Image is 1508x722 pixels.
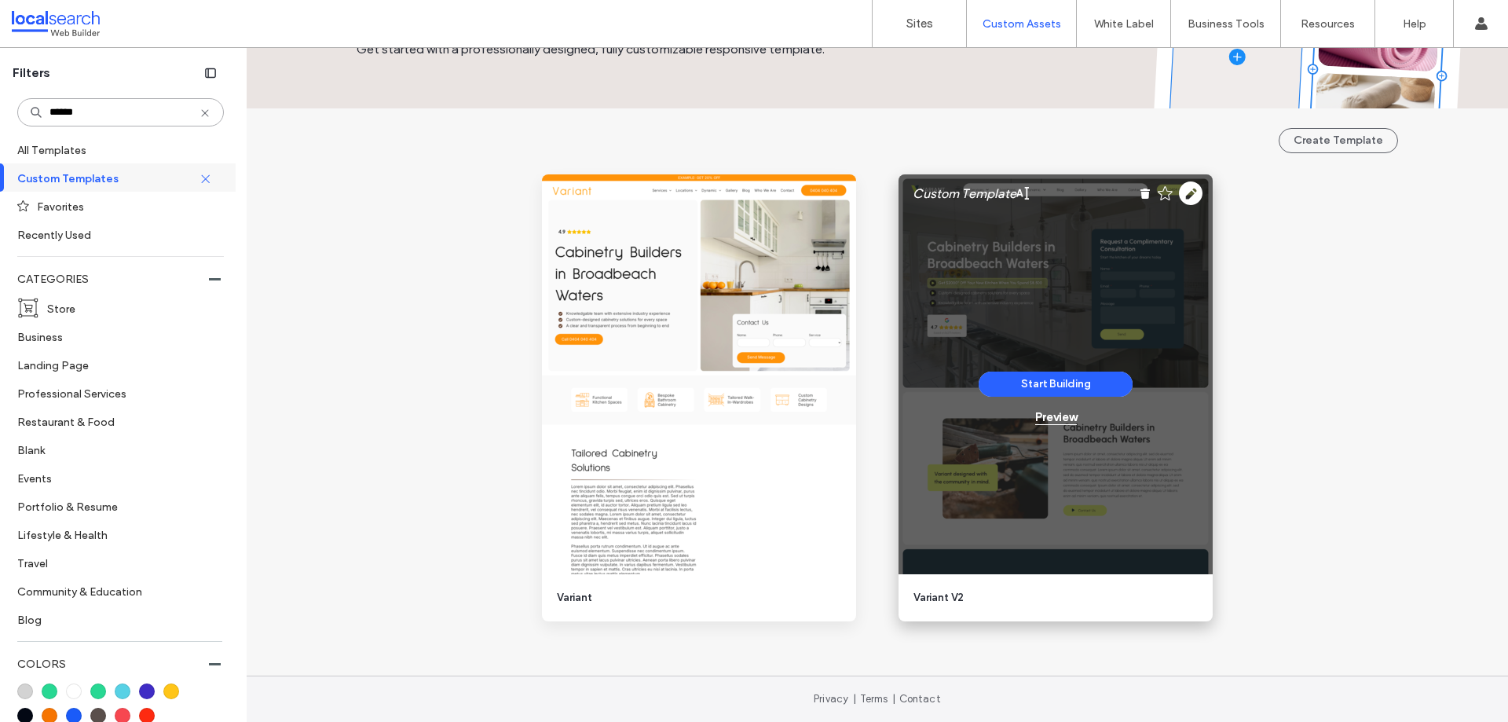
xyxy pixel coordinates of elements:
a: Privacy [814,693,848,705]
label: Sites [906,16,933,31]
label: Custom Templates [17,164,199,192]
label: White Label [1094,17,1154,31]
label: Custom Template [913,178,1016,209]
div: Preview [1035,410,1077,424]
span: | [853,693,856,705]
label: Favorites [37,192,210,220]
label: Events [17,464,210,492]
label: Restaurant & Food [17,408,210,435]
a: Terms [860,693,888,705]
label: Blog [17,606,210,633]
label: CATEGORIES [17,265,209,294]
label: All Templates [17,136,221,163]
label: COLORS [17,650,209,679]
span: Get started with a professionally designed, fully customizable responsive template. [357,42,825,57]
label: Business [17,323,210,350]
label: Help [1403,17,1426,31]
label: Travel [17,549,210,577]
label: Custom Assets [983,17,1061,31]
label: Professional Services [17,379,210,407]
label: Portfolio & Resume [17,493,210,520]
a: Contact [899,693,941,705]
button: Create Template [1279,128,1398,153]
label: Lifestyle & Health [17,521,210,548]
span: Filters [13,64,50,82]
label: Resources [1301,17,1355,31]
span: | [892,693,895,705]
img: i_cart_boxed [17,297,39,319]
span: Help [35,11,68,25]
label: Business Tools [1188,17,1265,31]
label: Community & Education [17,577,210,605]
label: Recently Used [17,221,210,248]
label: Landing Page [17,351,210,379]
label: Store [47,295,210,322]
label: Blank [17,436,210,464]
button: Start Building [979,372,1133,397]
